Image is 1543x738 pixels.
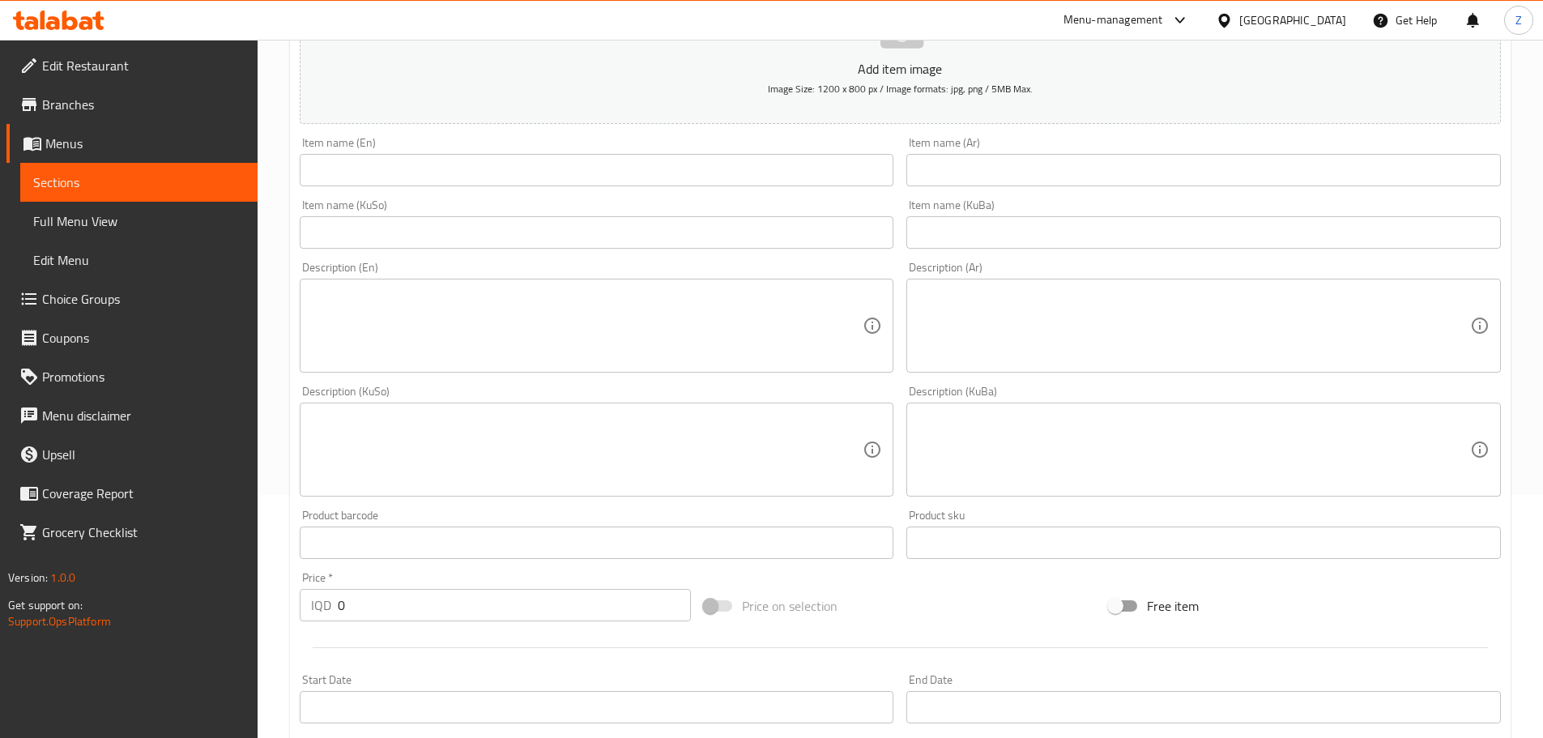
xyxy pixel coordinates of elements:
[33,173,245,192] span: Sections
[311,595,331,615] p: IQD
[768,79,1033,98] span: Image Size: 1200 x 800 px / Image formats: jpg, png / 5MB Max.
[8,611,111,632] a: Support.OpsPlatform
[325,59,1476,79] p: Add item image
[6,279,258,318] a: Choice Groups
[42,406,245,425] span: Menu disclaimer
[742,596,838,616] span: Price on selection
[6,318,258,357] a: Coupons
[1063,11,1163,30] div: Menu-management
[42,445,245,464] span: Upsell
[1515,11,1522,29] span: Z
[906,154,1501,186] input: Enter name Ar
[6,124,258,163] a: Menus
[33,211,245,231] span: Full Menu View
[45,134,245,153] span: Menus
[6,396,258,435] a: Menu disclaimer
[33,250,245,270] span: Edit Menu
[20,163,258,202] a: Sections
[20,202,258,241] a: Full Menu View
[20,241,258,279] a: Edit Menu
[338,589,692,621] input: Please enter price
[50,567,75,588] span: 1.0.0
[42,289,245,309] span: Choice Groups
[300,527,894,559] input: Please enter product barcode
[42,95,245,114] span: Branches
[42,523,245,542] span: Grocery Checklist
[906,216,1501,249] input: Enter name KuBa
[8,567,48,588] span: Version:
[300,216,894,249] input: Enter name KuSo
[1147,596,1199,616] span: Free item
[6,435,258,474] a: Upsell
[1239,11,1346,29] div: [GEOGRAPHIC_DATA]
[6,513,258,552] a: Grocery Checklist
[300,154,894,186] input: Enter name En
[6,474,258,513] a: Coverage Report
[6,46,258,85] a: Edit Restaurant
[8,595,83,616] span: Get support on:
[42,367,245,386] span: Promotions
[42,328,245,348] span: Coupons
[6,85,258,124] a: Branches
[42,56,245,75] span: Edit Restaurant
[42,484,245,503] span: Coverage Report
[6,357,258,396] a: Promotions
[906,527,1501,559] input: Please enter product sku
